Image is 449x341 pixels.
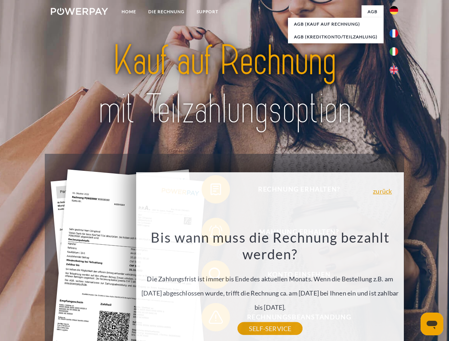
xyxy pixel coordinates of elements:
[68,34,381,136] img: title-powerpay_de.svg
[288,18,384,31] a: AGB (Kauf auf Rechnung)
[390,66,398,74] img: en
[288,31,384,43] a: AGB (Kreditkonto/Teilzahlung)
[237,322,303,335] a: SELF-SERVICE
[142,5,191,18] a: DIE RECHNUNG
[421,313,443,335] iframe: Schaltfläche zum Öffnen des Messaging-Fensters
[140,229,400,263] h3: Bis wann muss die Rechnung bezahlt werden?
[390,6,398,15] img: de
[116,5,142,18] a: Home
[51,8,108,15] img: logo-powerpay-white.svg
[362,5,384,18] a: agb
[390,47,398,56] img: it
[390,29,398,38] img: fr
[191,5,224,18] a: SUPPORT
[373,188,392,194] a: zurück
[140,229,400,329] div: Die Zahlungsfrist ist immer bis Ende des aktuellen Monats. Wenn die Bestellung z.B. am [DATE] abg...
